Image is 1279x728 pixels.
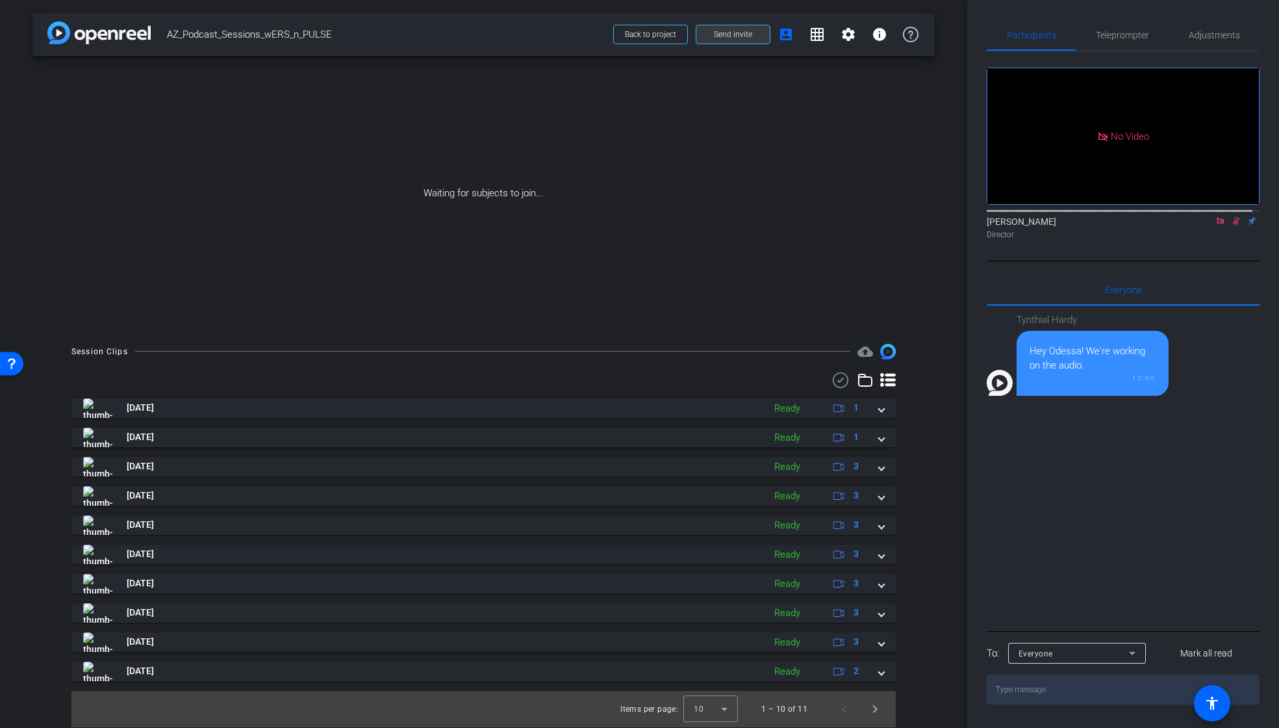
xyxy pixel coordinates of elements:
[1007,31,1056,40] span: Participants
[854,460,859,473] span: 3
[32,56,935,331] div: Waiting for subjects to join...
[47,21,151,44] img: app-logo
[1111,130,1149,142] span: No Video
[71,545,896,564] mat-expansion-panel-header: thumb-nail[DATE]Ready3
[83,486,112,506] img: thumb-nail
[83,428,112,447] img: thumb-nail
[857,344,873,359] span: Destinations for your clips
[768,518,807,533] div: Ready
[83,632,112,652] img: thumb-nail
[620,703,678,716] div: Items per page:
[768,577,807,591] div: Ready
[768,460,807,474] div: Ready
[1105,285,1142,294] span: Everyone
[83,457,112,476] img: thumb-nail
[83,515,112,535] img: thumb-nail
[127,635,154,649] span: [DATE]
[854,577,859,590] span: 3
[127,606,154,619] span: [DATE]
[71,574,896,593] mat-expansion-panel-header: thumb-nail[DATE]Ready3
[841,27,856,42] mat-icon: settings
[761,703,807,716] div: 1 – 10 of 11
[854,489,859,502] span: 3
[714,29,752,40] span: Send invite
[987,370,1013,396] img: Profile
[1019,649,1053,658] span: Everyone
[768,606,807,621] div: Ready
[613,25,688,44] button: Back to project
[71,398,896,418] mat-expansion-panel-header: thumb-nail[DATE]Ready1
[71,428,896,447] mat-expansion-panel-header: thumb-nail[DATE]Ready1
[857,344,873,359] mat-icon: cloud_upload
[1154,642,1260,665] button: Mark all read
[127,577,154,590] span: [DATE]
[854,664,859,678] span: 2
[768,430,807,445] div: Ready
[127,430,154,444] span: [DATE]
[127,489,154,502] span: [DATE]
[1096,31,1149,40] span: Teleprompter
[71,632,896,652] mat-expansion-panel-header: thumb-nail[DATE]Ready3
[854,401,859,415] span: 1
[71,515,896,535] mat-expansion-panel-header: thumb-nail[DATE]Ready3
[987,229,1260,240] div: Director
[768,547,807,562] div: Ready
[768,635,807,650] div: Ready
[127,547,154,561] span: [DATE]
[71,603,896,623] mat-expansion-panel-header: thumb-nail[DATE]Ready3
[1017,313,1169,328] div: Tynthial Hardy
[768,664,807,679] div: Ready
[127,401,154,415] span: [DATE]
[71,457,896,476] mat-expansion-panel-header: thumb-nail[DATE]Ready3
[859,694,891,725] button: Next page
[83,574,112,593] img: thumb-nail
[854,606,859,619] span: 3
[768,401,807,416] div: Ready
[83,662,112,681] img: thumb-nail
[809,27,825,42] mat-icon: grid_on
[768,489,807,504] div: Ready
[987,646,999,661] div: To:
[854,518,859,532] span: 3
[83,603,112,623] img: thumb-nail
[880,344,896,359] img: Session clips
[127,664,154,678] span: [DATE]
[1030,344,1156,373] div: Hey Odessa! We're working on the audio.
[1204,695,1220,711] mat-icon: accessibility
[167,21,605,47] span: AZ_Podcast_Sessions_wERS_n_PULSE
[625,30,676,39] span: Back to project
[71,486,896,506] mat-expansion-panel-header: thumb-nail[DATE]Ready3
[71,345,128,358] div: Session Clips
[71,662,896,681] mat-expansion-panel-header: thumb-nail[DATE]Ready2
[83,545,112,564] img: thumb-nail
[854,635,859,649] span: 3
[778,27,794,42] mat-icon: account_box
[1030,373,1156,383] div: 13:00
[696,25,770,44] button: Send invite
[127,460,154,473] span: [DATE]
[1189,31,1240,40] span: Adjustments
[854,547,859,561] span: 3
[872,27,887,42] mat-icon: info
[127,518,154,532] span: [DATE]
[1180,647,1232,660] span: Mark all read
[854,430,859,444] span: 1
[987,215,1260,240] div: [PERSON_NAME]
[828,694,859,725] button: Previous page
[83,398,112,418] img: thumb-nail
